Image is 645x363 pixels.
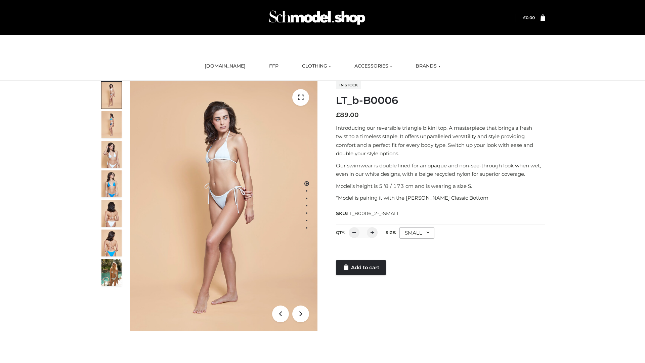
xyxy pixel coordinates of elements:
[336,94,545,107] h1: LT_b-B0006
[399,227,434,239] div: SMALL
[336,182,545,191] p: Model’s height is 5 ‘8 / 173 cm and is wearing a size S.
[297,59,336,74] a: CLOTHING
[411,59,445,74] a: BRANDS
[523,15,535,20] a: £0.00
[130,81,317,331] img: ArielClassicBikiniTop_CloudNine_AzureSky_OW114ECO_1
[267,4,368,31] img: Schmodel Admin 964
[347,210,399,216] span: LT_B0006_2-_-SMALL
[349,59,397,74] a: ACCESSORIES
[101,141,122,168] img: ArielClassicBikiniTop_CloudNine_AzureSky_OW114ECO_3-scaled.jpg
[264,59,284,74] a: FFP
[336,194,545,202] p: *Model is pairing it with the [PERSON_NAME] Classic Bottom
[336,124,545,158] p: Introducing our reversible triangle bikini top. A masterpiece that brings a fresh twist to a time...
[101,230,122,256] img: ArielClassicBikiniTop_CloudNine_AzureSky_OW114ECO_8-scaled.jpg
[101,259,122,286] img: Arieltop_CloudNine_AzureSky2.jpg
[101,111,122,138] img: ArielClassicBikiniTop_CloudNine_AzureSky_OW114ECO_2-scaled.jpg
[101,200,122,227] img: ArielClassicBikiniTop_CloudNine_AzureSky_OW114ECO_7-scaled.jpg
[101,82,122,109] img: ArielClassicBikiniTop_CloudNine_AzureSky_OW114ECO_1-scaled.jpg
[336,230,345,235] label: QTY:
[523,15,526,20] span: £
[336,81,361,89] span: In stock
[336,111,359,119] bdi: 89.00
[336,260,386,275] a: Add to cart
[101,170,122,197] img: ArielClassicBikiniTop_CloudNine_AzureSky_OW114ECO_4-scaled.jpg
[200,59,251,74] a: [DOMAIN_NAME]
[523,15,535,20] bdi: 0.00
[336,161,545,178] p: Our swimwear is double lined for an opaque and non-see-through look when wet, even in our white d...
[336,111,340,119] span: £
[336,209,400,217] span: SKU:
[386,230,396,235] label: Size:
